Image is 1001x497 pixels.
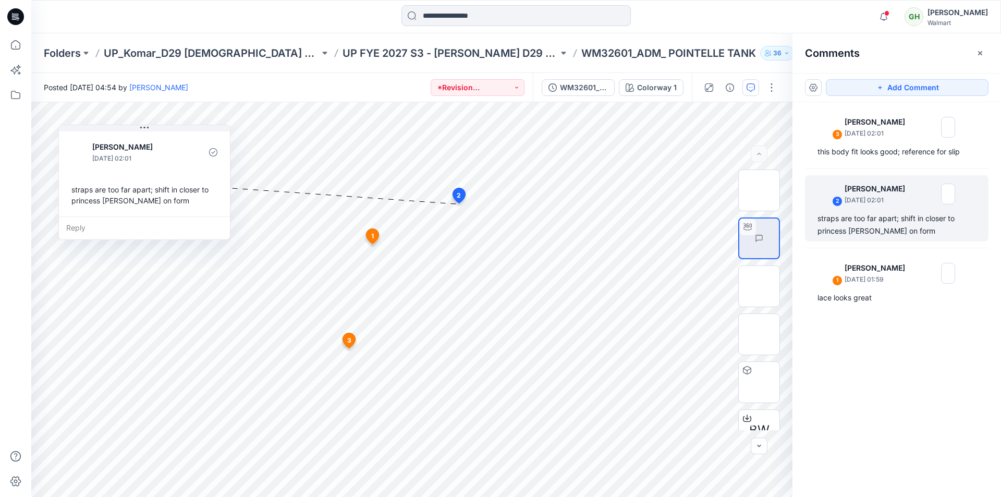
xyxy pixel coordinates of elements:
div: this body fit looks good; reference for slip [817,146,976,158]
p: 36 [773,47,782,59]
p: [DATE] 02:01 [92,153,177,164]
img: Jennifer Yerkes [820,263,840,284]
div: 1 [832,275,843,286]
button: 36 [760,46,795,60]
span: 3 [347,336,351,345]
a: [PERSON_NAME] [129,83,188,92]
p: [PERSON_NAME] [845,116,905,128]
div: Reply [59,216,230,239]
span: BW [749,421,770,440]
button: WM32601_ADM_ POINTELLE TANK [542,79,615,96]
p: [PERSON_NAME] [92,141,177,153]
p: [DATE] 02:01 [845,195,905,205]
p: [PERSON_NAME] [845,183,905,195]
div: Colorway 1 [637,82,677,93]
p: [DATE] 01:59 [845,274,905,285]
img: Jennifer Yerkes [820,117,840,138]
a: Folders [44,46,81,60]
button: Details [722,79,738,96]
div: 2 [832,196,843,207]
p: [DATE] 02:01 [845,128,905,139]
div: lace looks great [817,292,976,304]
p: [PERSON_NAME] [845,262,905,274]
button: Colorway 1 [619,79,683,96]
h2: Comments [805,47,860,59]
a: UP_Komar_D29 [DEMOGRAPHIC_DATA] Sleep [104,46,320,60]
div: straps are too far apart; shift in closer to princess [PERSON_NAME] on form [67,180,222,210]
img: Jennifer Yerkes [820,184,840,204]
span: 2 [457,191,461,200]
span: Posted [DATE] 04:54 by [44,82,188,93]
div: 3 [832,129,843,140]
img: Jennifer Yerkes [67,142,88,163]
a: UP FYE 2027 S3 - [PERSON_NAME] D29 [DEMOGRAPHIC_DATA] Sleepwear [343,46,558,60]
button: Add Comment [826,79,988,96]
div: [PERSON_NAME] [927,6,988,19]
span: 1 [371,232,374,241]
p: WM32601_ADM_ POINTELLE TANK [581,46,756,60]
div: GH [905,7,923,26]
div: Walmart [927,19,988,27]
div: straps are too far apart; shift in closer to princess [PERSON_NAME] on form [817,212,976,237]
img: Front Ghost [739,275,779,297]
div: WM32601_ADM_ POINTELLE TANK [560,82,608,93]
